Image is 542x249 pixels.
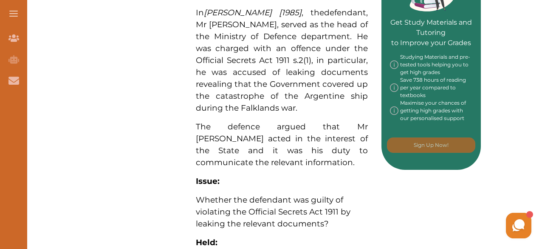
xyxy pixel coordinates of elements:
[196,176,220,186] strong: Issue:
[390,99,398,122] img: info-img
[196,195,350,229] span: Whether the defendant was guilty of violating the Official Secrets Act 1911 by leaking the releva...
[196,238,217,247] strong: Held:
[414,141,449,149] p: Sign Up Now!
[390,76,398,99] img: info-img
[390,53,398,76] img: info-img
[196,8,302,17] span: In
[302,8,324,17] span: , the
[338,211,534,240] iframe: HelpCrunch
[196,122,368,167] span: The defence argued that Mr [PERSON_NAME] acted in the interest of the State and it was his duty t...
[196,8,368,113] span: defendant, Mr [PERSON_NAME], served as the head of the Ministry of Defence department. He was cha...
[390,99,473,122] div: Maximise your chances of getting high grades with our personalised support
[204,8,302,17] span: [PERSON_NAME] [1985]
[390,76,473,99] div: Save 738 hours of reading per year compared to textbooks
[390,53,473,76] div: Studying Materials and pre-tested tools helping you to get high grades
[387,137,475,153] button: [object Object]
